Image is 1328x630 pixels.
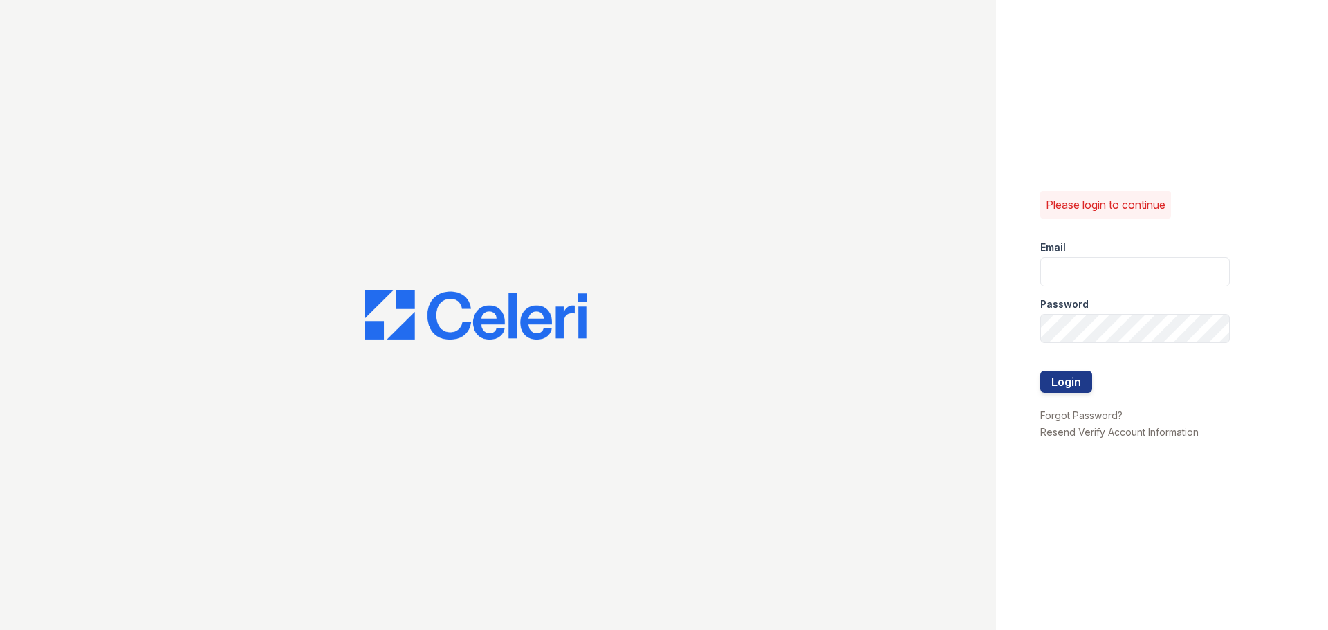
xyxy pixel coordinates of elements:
p: Please login to continue [1046,196,1165,213]
img: CE_Logo_Blue-a8612792a0a2168367f1c8372b55b34899dd931a85d93a1a3d3e32e68fde9ad4.png [365,290,587,340]
label: Password [1040,297,1089,311]
button: Login [1040,371,1092,393]
a: Forgot Password? [1040,409,1123,421]
a: Resend Verify Account Information [1040,426,1199,438]
label: Email [1040,241,1066,254]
